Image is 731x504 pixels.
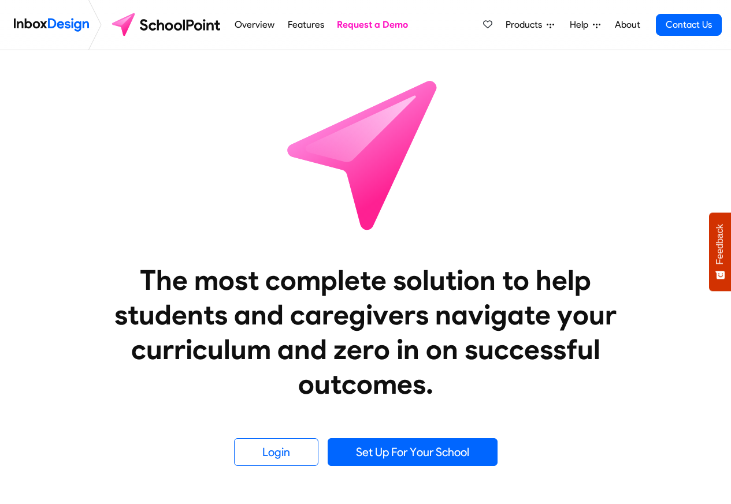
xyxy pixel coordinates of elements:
[234,438,318,466] a: Login
[232,13,278,36] a: Overview
[709,212,731,291] button: Feedback - Show survey
[570,18,593,32] span: Help
[501,13,559,36] a: Products
[656,14,722,36] a: Contact Us
[506,18,547,32] span: Products
[328,438,498,466] a: Set Up For Your School
[91,263,640,401] heading: The most complete solution to help students and caregivers navigate your curriculum and zero in o...
[106,11,228,39] img: schoolpoint logo
[565,13,605,36] a: Help
[334,13,411,36] a: Request a Demo
[611,13,643,36] a: About
[284,13,327,36] a: Features
[715,224,725,264] span: Feedback
[262,50,470,258] img: icon_schoolpoint.svg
